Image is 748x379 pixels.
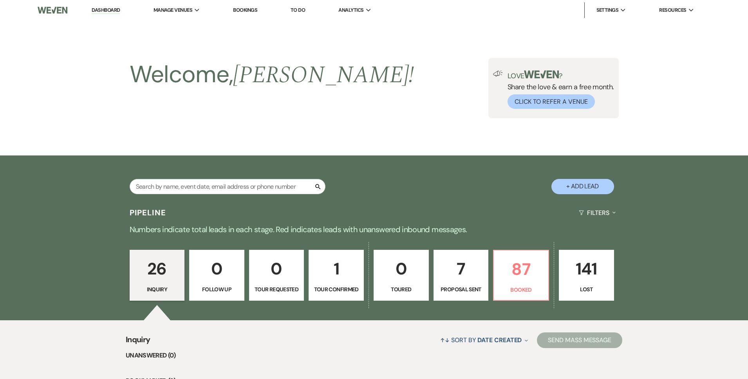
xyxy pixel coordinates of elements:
[596,6,619,14] span: Settings
[92,223,656,236] p: Numbers indicate total leads in each stage. Red indicates leads with unanswered inbound messages.
[659,6,686,14] span: Resources
[437,330,531,350] button: Sort By Date Created
[338,6,363,14] span: Analytics
[249,250,304,301] a: 0Tour Requested
[508,94,595,109] button: Click to Refer a Venue
[440,336,450,344] span: ↑↓
[314,285,359,294] p: Tour Confirmed
[92,7,120,14] a: Dashboard
[194,285,239,294] p: Follow Up
[499,256,544,282] p: 87
[551,179,614,194] button: + Add Lead
[130,250,185,301] a: 26Inquiry
[194,256,239,282] p: 0
[434,250,489,301] a: 7Proposal Sent
[38,2,67,18] img: Weven Logo
[524,70,559,78] img: weven-logo-green.svg
[130,207,166,218] h3: Pipeline
[135,256,180,282] p: 26
[537,332,622,348] button: Send Mass Message
[135,285,180,294] p: Inquiry
[189,250,244,301] a: 0Follow Up
[559,250,614,301] a: 141Lost
[126,350,622,361] li: Unanswered (0)
[130,179,325,194] input: Search by name, event date, email address or phone number
[233,7,257,13] a: Bookings
[233,57,414,93] span: [PERSON_NAME] !
[564,256,609,282] p: 141
[130,58,414,92] h2: Welcome,
[379,256,424,282] p: 0
[374,250,429,301] a: 0Toured
[439,256,484,282] p: 7
[564,285,609,294] p: Lost
[126,334,150,350] span: Inquiry
[508,70,614,79] p: Love ?
[254,256,299,282] p: 0
[154,6,192,14] span: Manage Venues
[309,250,364,301] a: 1Tour Confirmed
[379,285,424,294] p: Toured
[439,285,484,294] p: Proposal Sent
[499,285,544,294] p: Booked
[314,256,359,282] p: 1
[254,285,299,294] p: Tour Requested
[576,202,618,223] button: Filters
[477,336,522,344] span: Date Created
[503,70,614,109] div: Share the love & earn a free month.
[291,7,305,13] a: To Do
[493,70,503,77] img: loud-speaker-illustration.svg
[493,250,549,301] a: 87Booked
